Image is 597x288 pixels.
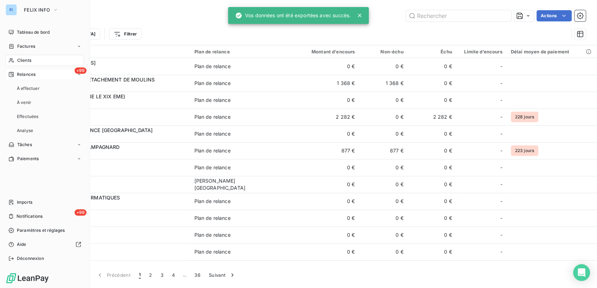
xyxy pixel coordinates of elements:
[408,193,456,210] td: 0 €
[294,210,359,227] td: 0 €
[500,80,502,87] span: -
[17,85,40,92] span: À effectuer
[194,80,230,87] div: Plan de relance
[511,145,538,156] span: 223 jours
[408,125,456,142] td: 0 €
[500,164,502,171] span: -
[156,268,168,282] button: 3
[49,83,186,90] span: C_101350_FELI
[408,109,456,125] td: 2 282 €
[49,134,186,141] span: C_111969_FELI
[500,113,502,120] span: -
[49,117,186,124] span: C_104074_FELI
[24,7,50,13] span: FELIX INFO
[500,63,502,70] span: -
[359,227,407,243] td: 0 €
[408,92,456,109] td: 0 €
[294,109,359,125] td: 2 282 €
[408,243,456,260] td: 0 €
[49,66,186,73] span: C_115920_FELI
[511,49,593,54] div: Délai moyen de paiement
[294,142,359,159] td: 877 €
[359,109,407,125] td: 0 €
[363,49,403,54] div: Non-échu
[359,193,407,210] td: 0 €
[194,248,230,255] div: Plan de relance
[194,164,230,171] div: Plan de relance
[49,77,155,83] span: 13ÈME BSMAT DÉTACHEMENT DE MOULINS
[408,58,456,75] td: 0 €
[408,260,456,277] td: 0 €
[6,4,17,15] div: FI
[75,209,86,216] span: +99
[359,210,407,227] td: 0 €
[49,201,186,208] span: C_116831_FELI
[179,269,190,281] span: …
[49,235,186,242] span: C_117002_FELI
[359,243,407,260] td: 0 €
[408,227,456,243] td: 0 €
[500,248,502,255] span: -
[294,243,359,260] td: 0 €
[359,75,407,92] td: 1 368 €
[135,268,145,282] button: 1
[511,112,538,122] span: 228 jours
[359,142,407,159] td: 877 €
[17,113,39,120] span: Effectuées
[573,264,590,281] div: Open Intercom Messenger
[194,147,230,154] div: Plan de relance
[500,181,502,188] span: -
[17,99,31,106] span: À venir
[194,113,230,120] div: Plan de relance
[294,227,359,243] td: 0 €
[194,63,230,70] div: Plan de relance
[17,156,39,162] span: Paiements
[49,184,186,191] span: C_117010_FELI
[408,142,456,159] td: 0 €
[49,127,153,133] span: 2F IMMO-RESIDENCE [GEOGRAPHIC_DATA]
[205,268,240,282] button: Suivant
[49,100,186,107] span: C_104378_FELI
[294,92,359,109] td: 0 €
[294,58,359,75] td: 0 €
[359,159,407,176] td: 0 €
[194,130,230,137] div: Plan de relance
[500,130,502,137] span: -
[359,92,407,109] td: 0 €
[408,210,456,227] td: 0 €
[194,215,230,222] div: Plan de relance
[408,176,456,193] td: 0 €
[294,75,359,92] td: 1 368 €
[408,159,456,176] td: 0 €
[500,215,502,222] span: -
[461,49,502,54] div: Limite d’encours
[17,43,35,50] span: Factures
[298,49,355,54] div: Montant d'encours
[294,260,359,277] td: 1 062 €
[359,125,407,142] td: 0 €
[194,198,230,205] div: Plan de relance
[6,239,84,250] a: Aide
[412,49,452,54] div: Échu
[194,97,230,104] div: Plan de relance
[49,151,186,158] span: C_117569_FELI
[168,268,179,282] button: 4
[49,218,186,225] span: C_117537_FELI
[17,199,32,205] span: Imports
[190,268,205,282] button: 36
[17,255,44,262] span: Déconnexion
[359,176,407,193] td: 0 €
[294,176,359,193] td: 0 €
[49,168,186,175] span: C_117345_FELI
[17,71,36,78] span: Relances
[17,57,31,64] span: Clients
[294,125,359,142] td: 0 €
[408,75,456,92] td: 0 €
[406,10,511,21] input: Rechercher
[17,29,50,35] span: Tableau de bord
[294,159,359,176] td: 0 €
[17,142,32,148] span: Tâches
[194,49,290,54] div: Plan de relance
[194,231,230,238] div: Plan de relance
[6,273,49,284] img: Logo LeanPay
